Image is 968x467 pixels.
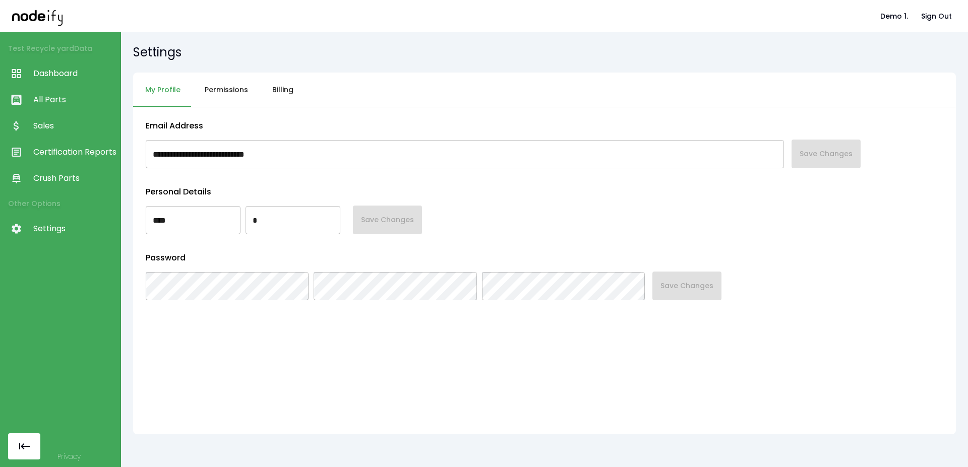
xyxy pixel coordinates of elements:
[33,223,115,235] span: Settings
[133,44,956,60] h5: Settings
[260,73,306,107] button: Billing
[876,7,912,26] button: Demo 1.
[133,73,193,107] button: My Profile
[12,7,63,25] img: nodeify
[193,73,260,107] button: Permissions
[917,7,956,26] button: Sign Out
[33,94,115,106] span: All Parts
[57,451,81,461] a: Privacy
[33,172,115,184] span: Crush Parts
[33,68,115,80] span: Dashboard
[33,120,115,132] span: Sales
[146,186,943,198] p: Personal Details
[146,252,943,264] p: Password
[146,120,943,132] p: Email Address
[33,146,115,158] span: Certification Reports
